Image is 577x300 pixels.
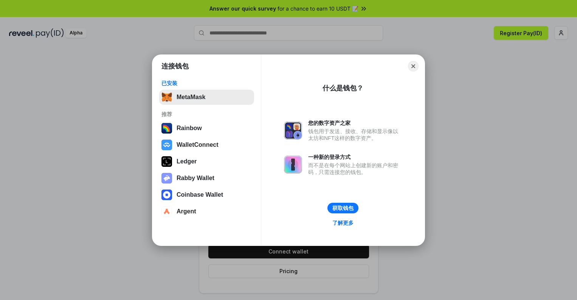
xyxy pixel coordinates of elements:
div: 什么是钱包？ [323,84,363,93]
div: 钱包用于发送、接收、存储和显示像以太坊和NFT这样的数字资产。 [308,128,402,141]
button: 获取钱包 [327,203,358,213]
div: WalletConnect [177,141,219,148]
button: Rabby Wallet [159,171,254,186]
div: 您的数字资产之家 [308,120,402,126]
img: svg+xml,%3Csvg%20fill%3D%22none%22%20height%3D%2233%22%20viewBox%3D%220%200%2035%2033%22%20width%... [161,92,172,103]
img: svg+xml,%3Csvg%20xmlns%3D%22http%3A%2F%2Fwww.w3.org%2F2000%2Fsvg%22%20width%3D%2228%22%20height%3... [161,156,172,167]
div: Coinbase Wallet [177,191,223,198]
button: WalletConnect [159,137,254,152]
div: 推荐 [161,111,252,118]
button: MetaMask [159,90,254,105]
img: svg+xml,%3Csvg%20width%3D%22120%22%20height%3D%22120%22%20viewBox%3D%220%200%20120%20120%22%20fil... [161,123,172,134]
div: MetaMask [177,94,205,101]
img: svg+xml,%3Csvg%20xmlns%3D%22http%3A%2F%2Fwww.w3.org%2F2000%2Fsvg%22%20fill%3D%22none%22%20viewBox... [284,121,302,140]
img: svg+xml,%3Csvg%20width%3D%2228%22%20height%3D%2228%22%20viewBox%3D%220%200%2028%2028%22%20fill%3D... [161,190,172,200]
button: Rainbow [159,121,254,136]
div: 了解更多 [332,219,354,226]
img: svg+xml,%3Csvg%20width%3D%2228%22%20height%3D%2228%22%20viewBox%3D%220%200%2028%2028%22%20fill%3D... [161,140,172,150]
div: 获取钱包 [332,205,354,211]
div: Ledger [177,158,197,165]
img: svg+xml,%3Csvg%20xmlns%3D%22http%3A%2F%2Fwww.w3.org%2F2000%2Fsvg%22%20fill%3D%22none%22%20viewBox... [284,155,302,174]
button: Coinbase Wallet [159,187,254,202]
a: 了解更多 [328,218,358,228]
div: 已安装 [161,80,252,87]
img: svg+xml,%3Csvg%20xmlns%3D%22http%3A%2F%2Fwww.w3.org%2F2000%2Fsvg%22%20fill%3D%22none%22%20viewBox... [161,173,172,183]
button: Close [408,61,419,72]
img: svg+xml,%3Csvg%20width%3D%2228%22%20height%3D%2228%22%20viewBox%3D%220%200%2028%2028%22%20fill%3D... [161,206,172,217]
div: Rabby Wallet [177,175,214,182]
div: 而不是在每个网站上创建新的账户和密码，只需连接您的钱包。 [308,162,402,176]
button: Argent [159,204,254,219]
div: Rainbow [177,125,202,132]
div: Argent [177,208,196,215]
button: Ledger [159,154,254,169]
h1: 连接钱包 [161,62,189,71]
div: 一种新的登录方式 [308,154,402,160]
